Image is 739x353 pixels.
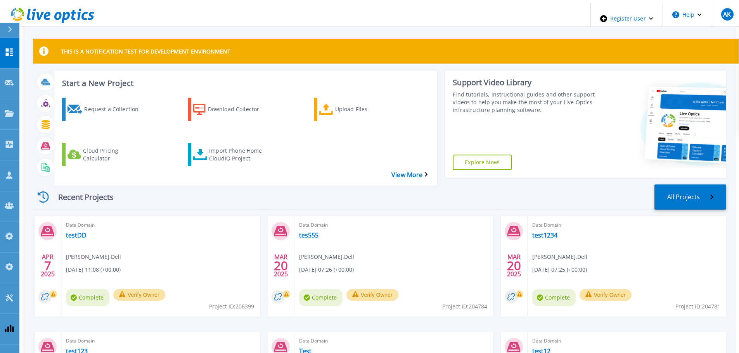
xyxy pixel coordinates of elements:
[61,48,230,55] p: THIS IS A NOTIFICATION TEST FOR DEVELOPMENT ENVIRONMENT
[66,231,87,239] a: testDD
[532,265,587,274] span: [DATE] 07:25 (+00:00)
[532,221,722,229] span: Data Domain
[84,100,146,119] div: Request a Collection
[66,289,109,306] span: Complete
[33,188,126,207] div: Recent Projects
[66,337,255,345] span: Data Domain
[507,251,521,280] div: MAR 2025
[654,184,726,210] a: All Projects
[453,155,512,170] a: Explore Now!
[532,231,557,239] a: test1234
[442,302,487,311] span: Project ID: 204784
[299,253,354,261] span: [PERSON_NAME] , Dell
[299,289,343,306] span: Complete
[346,289,398,301] button: Verify Owner
[314,98,408,121] a: Upload Files
[44,262,51,269] span: 7
[299,231,318,239] a: tes555
[299,221,488,229] span: Data Domain
[299,337,488,345] span: Data Domain
[274,262,288,269] span: 20
[591,3,663,34] div: Register User
[299,265,354,274] span: [DATE] 07:26 (+00:00)
[188,98,282,121] a: Download Collector
[62,79,427,88] h3: Start a New Project
[580,289,632,301] button: Verify Owner
[273,251,288,280] div: MAR 2025
[663,3,711,26] button: Help
[453,91,596,114] div: Find tutorials, instructional guides and other support videos to help you make the most of your L...
[66,253,121,261] span: [PERSON_NAME] , Dell
[507,262,521,269] span: 20
[62,143,156,166] a: Cloud Pricing Calculator
[532,253,587,261] span: [PERSON_NAME] , Dell
[209,302,254,311] span: Project ID: 206399
[391,171,427,179] a: View More
[83,145,145,164] div: Cloud Pricing Calculator
[62,98,156,121] a: Request a Collection
[208,100,270,119] div: Download Collector
[335,100,397,119] div: Upload Files
[66,265,121,274] span: [DATE] 11:08 (+00:00)
[532,337,722,345] span: Data Domain
[113,289,165,301] button: Verify Owner
[723,11,731,17] span: AK
[66,221,255,229] span: Data Domain
[675,302,720,311] span: Project ID: 204781
[40,251,55,280] div: APR 2025
[453,77,596,88] div: Support Video Library
[209,145,271,164] div: Import Phone Home CloudIQ Project
[532,289,576,306] span: Complete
